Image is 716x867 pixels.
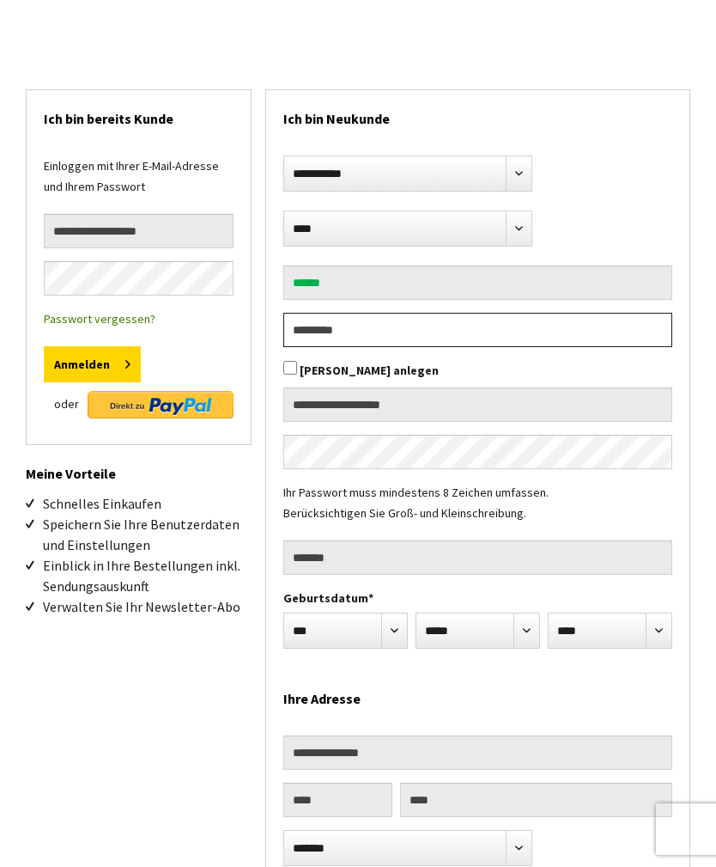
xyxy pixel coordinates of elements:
span: oder [54,391,79,417]
h2: Ihre Adresse [283,670,672,718]
h2: Ich bin Neukunde [283,90,672,138]
li: Speichern Sie Ihre Benutzerdaten und Einstellungen [43,514,252,555]
h2: Ich bin bereits Kunde [44,90,234,138]
a: Passwort vergessen? [44,311,155,327]
button: Anmelden [44,346,141,382]
li: Schnelles Einkaufen [43,493,252,514]
li: Einblick in Ihre Bestellungen inkl. Sendungsauskunft [43,555,252,596]
img: Direkt zu PayPal Button [88,391,234,418]
h2: Meine Vorteile [26,445,252,485]
div: Ihr Passwort muss mindestens 8 Zeichen umfassen. Berücksichtigen Sie Groß- und Kleinschreibung. [283,482,672,540]
label: [PERSON_NAME] anlegen [300,363,439,378]
div: Einloggen mit Ihrer E-Mail-Adresse und Ihrem Passwort [44,156,234,214]
label: Geburtsdatum* [283,588,672,608]
li: Verwalten Sie Ihr Newsletter-Abo [43,596,252,617]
